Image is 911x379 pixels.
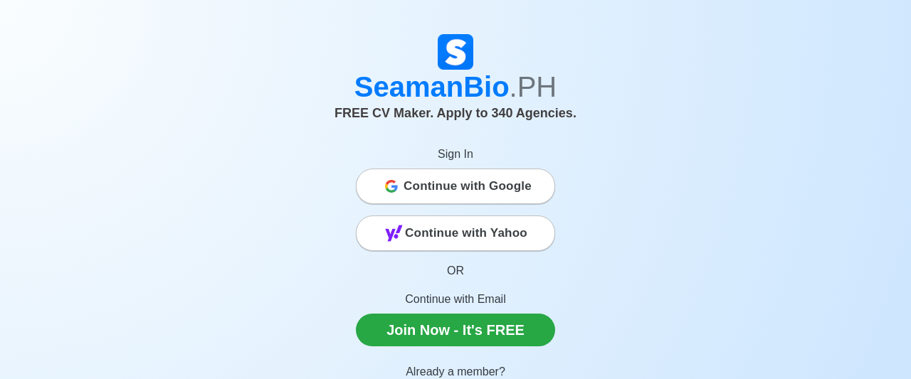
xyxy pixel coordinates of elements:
button: Continue with Yahoo [356,215,555,251]
a: Join Now - It's FREE [356,314,555,346]
p: Continue with Email [356,291,555,308]
span: Continue with Yahoo [405,219,527,247]
p: OR [356,262,555,279]
span: .PH [510,71,557,102]
span: Continue with Google [404,172,532,201]
button: Continue with Google [356,169,555,204]
img: Logo [438,34,473,70]
h1: SeamanBio [60,70,851,104]
span: FREE CV Maker. Apply to 340 Agencies. [335,106,576,120]
p: Sign In [356,146,555,163]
